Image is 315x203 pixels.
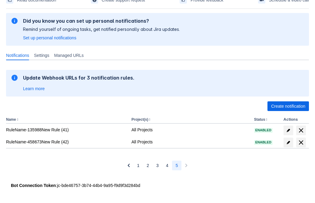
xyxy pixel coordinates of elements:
p: Remind yourself of ongoing tasks, get notified personally about Jira updates. [23,26,180,32]
span: 2 [147,161,149,170]
span: Create notification [271,101,305,111]
span: information [11,74,18,81]
button: Page 3 [153,161,162,170]
span: 4 [166,161,168,170]
span: Enabled [254,141,273,144]
span: edit [286,140,291,145]
a: Learn more [23,86,45,92]
th: Actions [281,116,309,124]
div: : jc-bde46757-3b74-44b4-9a95-f9d9f3d284bd [11,182,304,188]
span: Notifications [6,52,29,58]
strong: Bot Connection Token [11,183,56,188]
div: RuleName-458673New Rule (42) [6,139,127,145]
span: 5 [176,161,178,170]
button: Page 2 [143,161,153,170]
button: Page 5 [172,161,182,170]
span: 3 [156,161,159,170]
button: Page 1 [134,161,143,170]
div: All Projects [131,139,249,145]
span: Settings [34,52,49,58]
span: Managed URLs [54,52,84,58]
button: Name [6,117,16,122]
button: Page 4 [162,161,172,170]
a: Set up personal notifications [23,35,76,41]
h2: Update Webhook URLs for 3 notification rules. [23,75,134,81]
span: delete [297,127,305,134]
div: RuleName-135988New Rule (41) [6,127,127,133]
span: information [11,17,18,25]
nav: Pagination [124,161,191,170]
button: Status [254,117,265,122]
button: Project(s) [131,117,148,122]
button: Create notification [267,101,309,111]
span: edit [286,128,291,133]
h2: Did you know you can set up personal notifications? [23,18,180,24]
span: delete [297,139,305,146]
button: Previous [124,161,134,170]
span: Enabled [254,129,273,132]
button: Next [181,161,191,170]
span: 1 [137,161,140,170]
div: All Projects [131,127,249,133]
